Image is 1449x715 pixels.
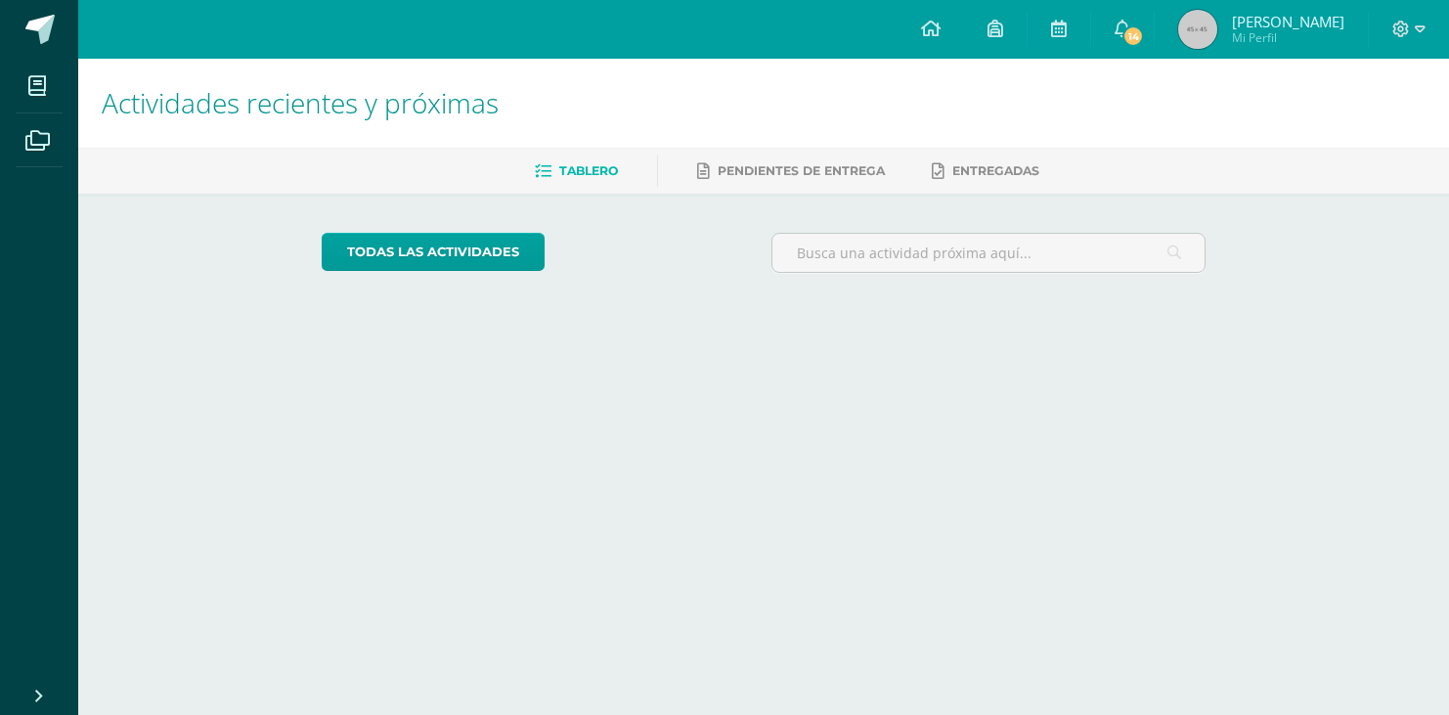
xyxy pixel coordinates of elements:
[322,233,545,271] a: todas las Actividades
[535,156,618,187] a: Tablero
[932,156,1039,187] a: Entregadas
[1122,25,1144,47] span: 14
[772,234,1206,272] input: Busca una actividad próxima aquí...
[1232,12,1344,31] span: [PERSON_NAME]
[718,163,885,178] span: Pendientes de entrega
[952,163,1039,178] span: Entregadas
[1178,10,1217,49] img: 45x45
[697,156,885,187] a: Pendientes de entrega
[102,84,499,121] span: Actividades recientes y próximas
[1232,29,1344,46] span: Mi Perfil
[559,163,618,178] span: Tablero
